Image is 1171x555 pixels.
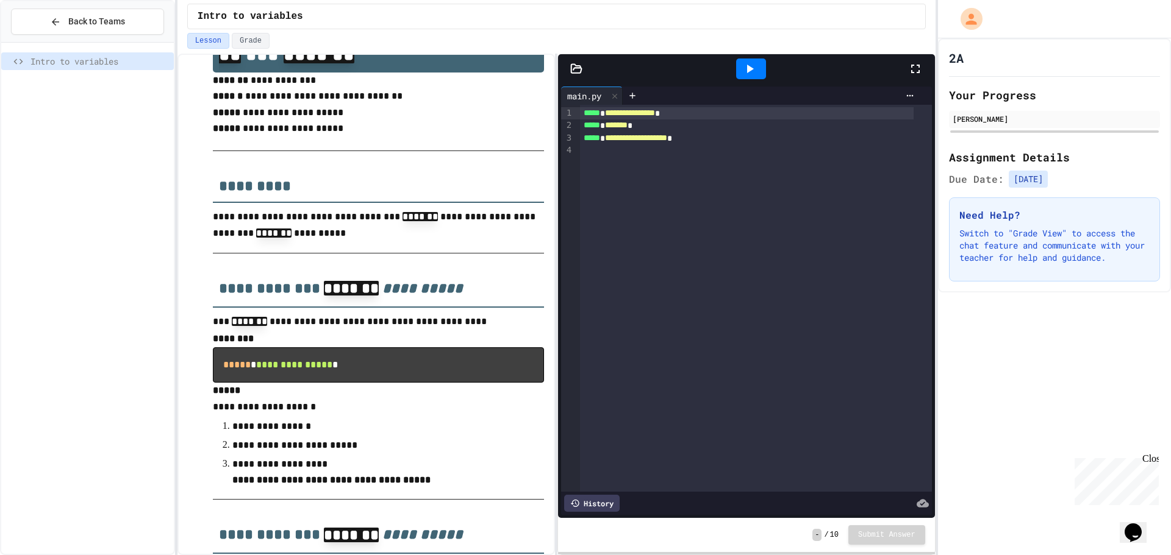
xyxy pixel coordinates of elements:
span: Submit Answer [858,530,915,540]
div: 4 [561,144,573,157]
div: main.py [561,90,607,102]
span: Back to Teams [68,15,125,28]
h1: 2A [949,49,964,66]
p: Switch to "Grade View" to access the chat feature and communicate with your teacher for help and ... [959,227,1150,264]
span: - [812,529,822,541]
h2: Assignment Details [949,149,1160,166]
button: Back to Teams [11,9,164,35]
h3: Need Help? [959,208,1150,222]
div: 2 [561,119,573,132]
div: History [564,495,620,512]
iframe: chat widget [1070,453,1159,505]
span: Due Date: [949,172,1004,186]
button: Grade [232,33,270,49]
div: Chat with us now!Close [5,5,84,77]
div: [PERSON_NAME] [953,113,1156,124]
span: [DATE] [1009,171,1048,188]
div: 1 [561,107,573,119]
span: 10 [830,530,839,540]
button: Lesson [187,33,229,49]
h2: Your Progress [949,87,1160,104]
span: Intro to variables [30,55,169,68]
span: Intro to variables [198,9,303,24]
div: main.py [561,87,623,105]
button: Submit Answer [848,525,925,545]
iframe: chat widget [1120,506,1159,543]
div: 3 [561,132,573,144]
div: My Account [948,5,986,33]
span: / [824,530,828,540]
